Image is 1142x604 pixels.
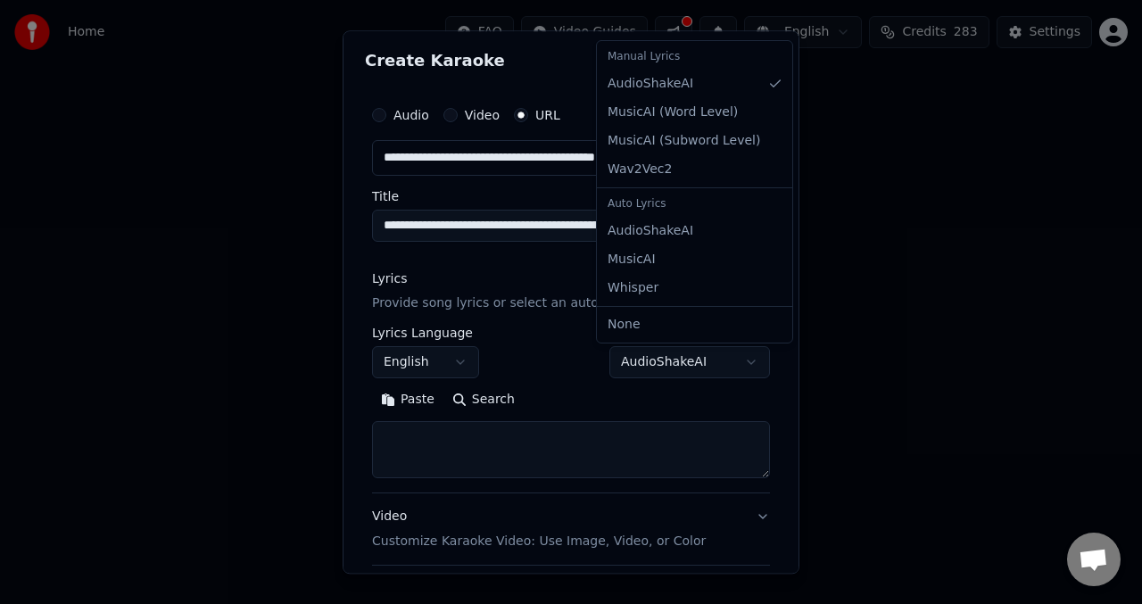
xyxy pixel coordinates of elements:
span: AudioShakeAI [608,75,693,93]
div: Manual Lyrics [600,45,789,70]
div: Auto Lyrics [600,192,789,217]
span: MusicAI ( Word Level ) [608,103,738,121]
span: Wav2Vec2 [608,161,672,178]
span: MusicAI [608,251,656,269]
span: MusicAI ( Subword Level ) [608,132,760,150]
span: AudioShakeAI [608,222,693,240]
span: None [608,316,641,334]
span: Whisper [608,279,658,297]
